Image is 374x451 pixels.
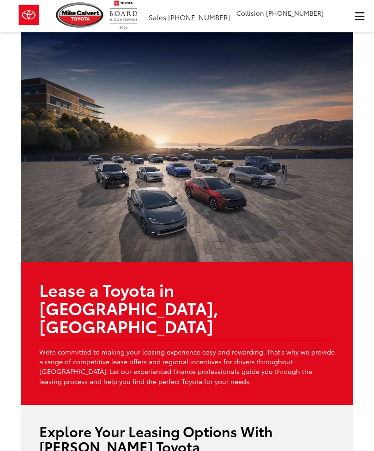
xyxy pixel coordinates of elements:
[56,2,105,28] img: Mike Calvert Toyota
[39,280,335,335] h1: Lease a Toyota in [GEOGRAPHIC_DATA], [GEOGRAPHIC_DATA]
[266,8,324,18] span: [PHONE_NUMBER]
[236,8,264,18] span: Collision
[149,12,166,22] span: Sales
[39,347,335,386] p: We’re committed to making your leasing experience easy and rewarding. That’s why we provide a ran...
[168,12,230,22] span: [PHONE_NUMBER]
